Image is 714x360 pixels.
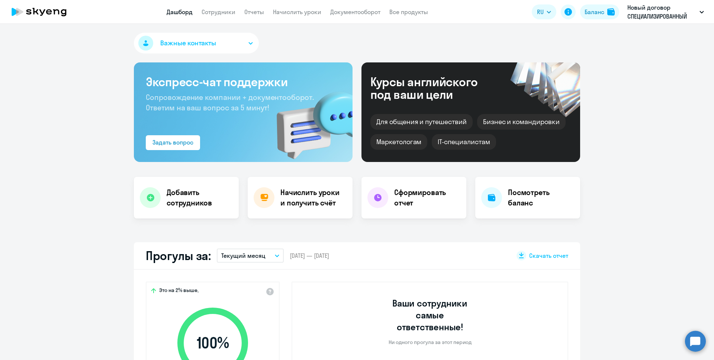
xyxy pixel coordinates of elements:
[580,4,619,19] button: Балансbalance
[160,38,216,48] span: Важные контакты
[370,114,473,130] div: Для общения и путешествий
[432,134,496,150] div: IT-специалистам
[221,251,266,260] p: Текущий месяц
[202,8,235,16] a: Сотрудники
[167,187,233,208] h4: Добавить сотрудников
[607,8,615,16] img: balance
[537,7,544,16] span: RU
[146,135,200,150] button: Задать вопрос
[370,75,498,101] div: Курсы английского под ваши цели
[266,78,353,162] img: bg-img
[159,287,199,296] span: Это на 2% выше,
[624,3,708,21] button: Новый договор СПЕЦИАЛИЗИРОВАННЫЙ ДЕПОЗИТАРИЙ ИНФИНИТУМ, СПЕЦИАЛИЗИРОВАННЫЙ ДЕПОЗИТАРИЙ ИНФИНИТУМ, АО
[170,334,255,352] span: 100 %
[280,187,345,208] h4: Начислить уроки и получить счёт
[370,134,427,150] div: Маркетологам
[532,4,556,19] button: RU
[134,33,259,53] button: Важные контакты
[477,114,566,130] div: Бизнес и командировки
[146,93,314,112] span: Сопровождение компании + документооборот. Ответим на ваш вопрос за 5 минут!
[382,297,478,333] h3: Ваши сотрудники самые ответственные!
[330,8,380,16] a: Документооборот
[217,249,284,263] button: Текущий месяц
[152,138,193,147] div: Задать вопрос
[389,8,428,16] a: Все продукты
[508,187,574,208] h4: Посмотреть баланс
[244,8,264,16] a: Отчеты
[389,339,472,346] p: Ни одного прогула за этот период
[627,3,697,21] p: Новый договор СПЕЦИАЛИЗИРОВАННЫЙ ДЕПОЗИТАРИЙ ИНФИНИТУМ, СПЕЦИАЛИЗИРОВАННЫЙ ДЕПОЗИТАРИЙ ИНФИНИТУМ, АО
[394,187,460,208] h4: Сформировать отчет
[167,8,193,16] a: Дашборд
[146,74,341,89] h3: Экспресс-чат поддержки
[529,252,568,260] span: Скачать отчет
[585,7,604,16] div: Баланс
[273,8,321,16] a: Начислить уроки
[290,252,329,260] span: [DATE] — [DATE]
[146,248,211,263] h2: Прогулы за:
